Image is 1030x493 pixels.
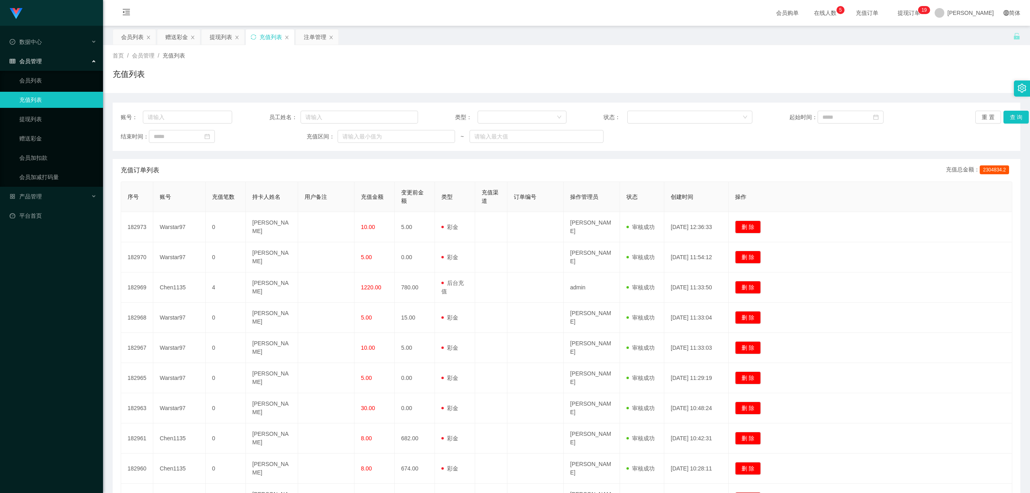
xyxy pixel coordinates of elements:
[482,189,499,204] span: 充值渠道
[190,35,195,40] i: 图标: close
[329,35,334,40] i: 图标: close
[921,6,924,14] p: 1
[626,375,655,381] span: 审核成功
[441,405,458,411] span: 彩金
[10,194,15,199] i: 图标: appstore-o
[441,435,458,441] span: 彩金
[735,432,761,445] button: 删 除
[307,132,338,141] span: 充值区间：
[664,454,729,484] td: [DATE] 10:28:11
[626,284,655,291] span: 审核成功
[19,92,97,108] a: 充值列表
[441,314,458,321] span: 彩金
[121,212,153,242] td: 182973
[1003,111,1029,124] button: 查 询
[441,344,458,351] span: 彩金
[836,6,845,14] sup: 5
[1013,33,1020,40] i: 图标: unlock
[564,303,620,333] td: [PERSON_NAME]
[1003,10,1009,16] i: 图标: global
[10,58,15,64] i: 图标: table
[153,393,206,423] td: Warstar97
[924,6,927,14] p: 9
[395,242,435,272] td: 0.00
[246,303,298,333] td: [PERSON_NAME]
[395,393,435,423] td: 0.00
[19,72,97,89] a: 会员列表
[246,454,298,484] td: [PERSON_NAME]
[121,303,153,333] td: 182968
[918,6,930,14] sup: 19
[146,35,151,40] i: 图标: close
[128,194,139,200] span: 序号
[395,454,435,484] td: 674.00
[132,52,154,59] span: 会员管理
[113,52,124,59] span: 首页
[153,272,206,303] td: Chen1135
[121,363,153,393] td: 182965
[626,405,655,411] span: 审核成功
[664,212,729,242] td: [DATE] 12:36:33
[361,284,381,291] span: 1220.00
[10,58,42,64] span: 会员管理
[1018,84,1026,93] i: 图标: setting
[570,194,598,200] span: 操作管理员
[664,333,729,363] td: [DATE] 11:33:03
[735,251,761,264] button: 删 除
[235,35,239,40] i: 图标: close
[121,393,153,423] td: 182963
[361,375,372,381] span: 5.00
[626,224,655,230] span: 审核成功
[143,111,232,124] input: 请输入
[441,375,458,381] span: 彩金
[735,281,761,294] button: 删 除
[246,242,298,272] td: [PERSON_NAME]
[121,113,143,122] span: 账号：
[664,272,729,303] td: [DATE] 11:33:50
[361,435,372,441] span: 8.00
[470,130,604,143] input: 请输入最大值
[441,465,458,472] span: 彩金
[206,363,246,393] td: 0
[284,35,289,40] i: 图标: close
[361,254,372,260] span: 5.00
[395,333,435,363] td: 5.00
[839,6,842,14] p: 5
[127,52,129,59] span: /
[121,454,153,484] td: 182960
[121,165,159,175] span: 充值订单列表
[269,113,301,122] span: 员工姓名：
[206,272,246,303] td: 4
[564,333,620,363] td: [PERSON_NAME]
[246,333,298,363] td: [PERSON_NAME]
[735,221,761,233] button: 删 除
[113,0,140,26] i: 图标: menu-fold
[789,113,818,122] span: 起始时间：
[121,423,153,454] td: 182961
[980,165,1009,174] span: 2304834.2
[113,68,145,80] h1: 充值列表
[121,242,153,272] td: 182970
[153,303,206,333] td: Warstar97
[206,423,246,454] td: 0
[735,462,761,475] button: 删 除
[10,39,42,45] span: 数据中心
[153,454,206,484] td: Chen1135
[204,134,210,139] i: 图标: calendar
[564,363,620,393] td: [PERSON_NAME]
[852,10,882,16] span: 充值订单
[338,130,455,143] input: 请输入最小值为
[19,169,97,185] a: 会员加减打码量
[395,272,435,303] td: 780.00
[206,242,246,272] td: 0
[441,224,458,230] span: 彩金
[210,29,232,45] div: 提现列表
[664,393,729,423] td: [DATE] 10:48:24
[395,303,435,333] td: 15.00
[514,194,536,200] span: 订单编号
[946,165,1012,175] div: 充值总金额：
[361,405,375,411] span: 30.00
[121,333,153,363] td: 182967
[304,29,326,45] div: 注单管理
[735,341,761,354] button: 删 除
